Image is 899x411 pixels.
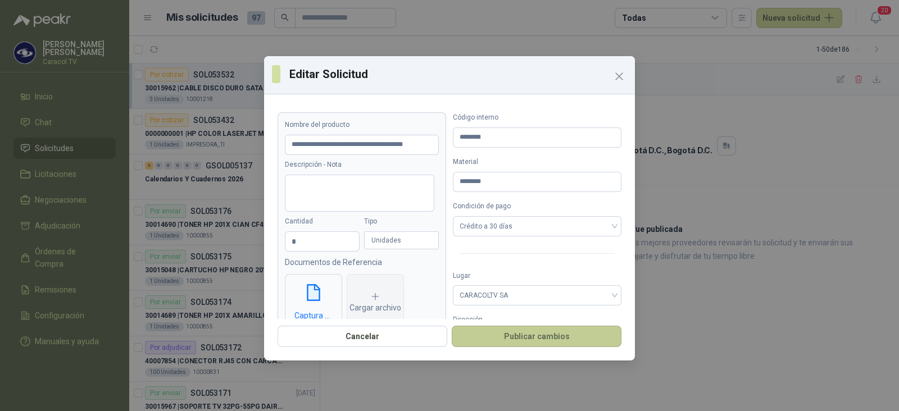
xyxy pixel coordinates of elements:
label: Cantidad [285,216,360,227]
label: Descripción - Nota [285,159,439,170]
button: Publicar cambios [452,326,621,347]
span: Crédito a 30 días [460,218,615,235]
button: Close [610,67,628,85]
label: Lugar [453,271,621,281]
button: Cancelar [278,326,447,347]
label: Nombre del producto [285,120,439,130]
span: CARACOLTV SA [460,287,615,304]
div: Unidades [364,231,439,249]
h3: Editar Solicitud [289,66,627,83]
label: Dirección [453,314,621,325]
label: Condición de pago [453,201,621,212]
label: Tipo [364,216,439,227]
div: Cargar archivo [349,291,401,314]
label: Material [453,157,621,167]
p: Documentos de Referencia [285,256,439,268]
label: Código interno [453,112,621,123]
